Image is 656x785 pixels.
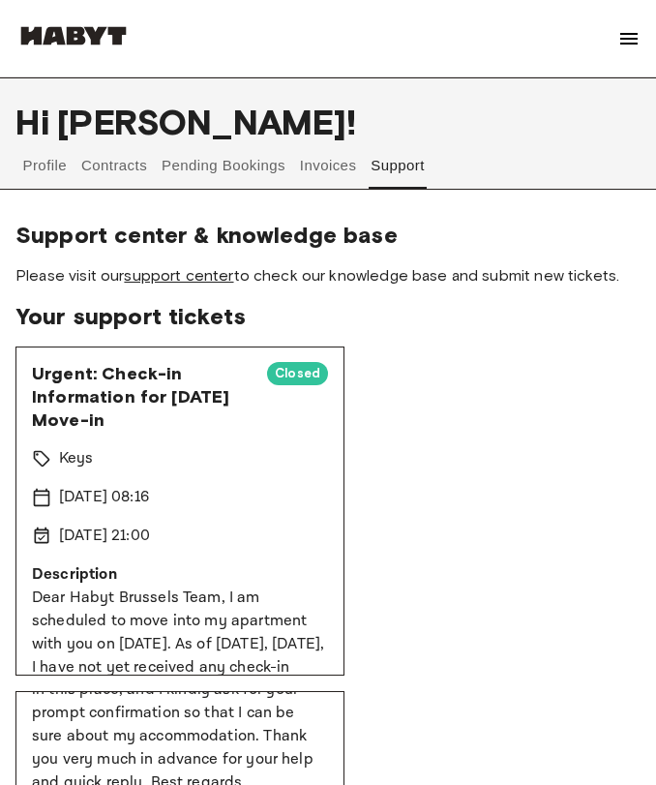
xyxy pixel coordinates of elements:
[59,447,94,470] p: Keys
[20,142,70,189] button: Profile
[79,142,150,189] button: Contracts
[32,563,328,587] p: Description
[15,302,641,331] span: Your support tickets
[15,221,641,250] span: Support center & knowledge base
[32,362,252,432] span: Urgent: Check-in Information for [DATE] Move-in
[57,102,356,142] span: [PERSON_NAME] !
[15,102,57,142] span: Hi
[124,266,233,285] a: support center
[267,364,328,383] span: Closed
[160,142,288,189] button: Pending Bookings
[59,525,150,548] p: [DATE] 21:00
[369,142,428,189] button: Support
[59,486,149,509] p: [DATE] 08:16
[15,142,641,189] div: user profile tabs
[15,26,132,45] img: Habyt
[297,142,358,189] button: Invoices
[15,265,641,287] span: Please visit our to check our knowledge base and submit new tickets.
